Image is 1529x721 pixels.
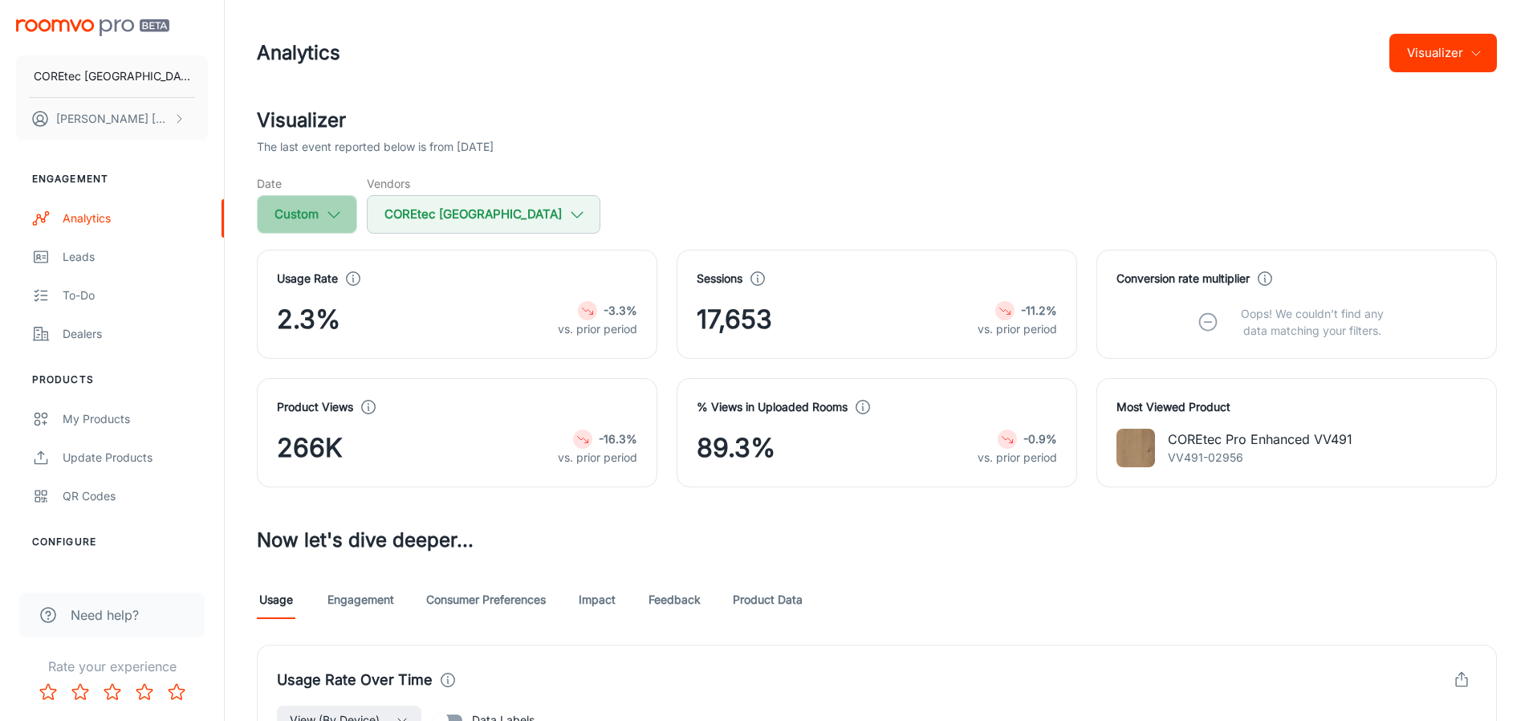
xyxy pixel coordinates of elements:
[71,605,139,625] span: Need help?
[63,210,208,227] div: Analytics
[1389,34,1497,72] button: Visualizer
[327,580,394,619] a: Engagement
[257,175,357,192] h5: Date
[56,110,169,128] p: [PERSON_NAME] [PERSON_NAME]
[63,572,195,590] div: Rooms
[257,39,340,67] h1: Analytics
[1116,429,1155,467] img: COREtec Pro Enhanced VV491
[63,449,208,466] div: Update Products
[978,320,1057,338] p: vs. prior period
[161,676,193,708] button: Rate 5 star
[1021,303,1057,317] strong: -11.2%
[34,67,190,85] p: COREtec [GEOGRAPHIC_DATA]
[257,195,357,234] button: Custom
[1168,430,1352,449] p: COREtec Pro Enhanced VV491
[257,138,494,156] p: The last event reported below is from [DATE]
[1168,449,1352,466] p: VV491-02956
[697,398,848,416] h4: % Views in Uploaded Rooms
[1023,432,1057,446] strong: -0.9%
[257,526,1497,555] h3: Now let's dive deeper...
[578,580,616,619] a: Impact
[1116,270,1250,287] h4: Conversion rate multiplier
[978,449,1057,466] p: vs. prior period
[16,55,208,97] button: COREtec [GEOGRAPHIC_DATA]
[558,320,637,338] p: vs. prior period
[32,676,64,708] button: Rate 1 star
[63,325,208,343] div: Dealers
[96,676,128,708] button: Rate 3 star
[733,580,803,619] a: Product Data
[599,432,637,446] strong: -16.3%
[558,449,637,466] p: vs. prior period
[367,195,600,234] button: COREtec [GEOGRAPHIC_DATA]
[277,300,340,339] span: 2.3%
[1229,305,1396,339] p: Oops! We couldn’t find any data matching your filters.
[697,300,772,339] span: 17,653
[697,429,775,467] span: 89.3%
[426,580,546,619] a: Consumer Preferences
[604,303,637,317] strong: -3.3%
[63,287,208,304] div: To-do
[16,19,169,36] img: Roomvo PRO Beta
[649,580,701,619] a: Feedback
[367,175,600,192] h5: Vendors
[63,410,208,428] div: My Products
[697,270,742,287] h4: Sessions
[128,676,161,708] button: Rate 4 star
[1116,398,1477,416] h4: Most Viewed Product
[277,270,338,287] h4: Usage Rate
[257,580,295,619] a: Usage
[16,98,208,140] button: [PERSON_NAME] [PERSON_NAME]
[277,398,353,416] h4: Product Views
[64,676,96,708] button: Rate 2 star
[13,657,211,676] p: Rate your experience
[63,487,208,505] div: QR Codes
[277,429,343,467] span: 266K
[63,248,208,266] div: Leads
[257,106,1497,135] h2: Visualizer
[277,669,433,691] h4: Usage Rate Over Time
